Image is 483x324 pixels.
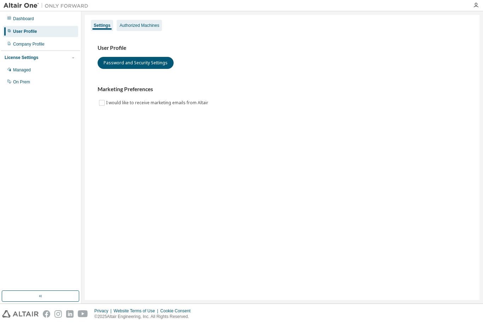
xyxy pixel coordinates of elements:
[13,29,37,34] div: User Profile
[13,67,31,73] div: Managed
[43,310,50,318] img: facebook.svg
[94,314,195,320] p: © 2025 Altair Engineering, Inc. All Rights Reserved.
[98,57,174,69] button: Password and Security Settings
[4,2,92,9] img: Altair One
[13,79,30,85] div: On Prem
[94,23,110,28] div: Settings
[78,310,88,318] img: youtube.svg
[94,308,114,314] div: Privacy
[106,99,210,107] label: I would like to receive marketing emails from Altair
[54,310,62,318] img: instagram.svg
[114,308,160,314] div: Website Terms of Use
[66,310,74,318] img: linkedin.svg
[13,41,45,47] div: Company Profile
[98,45,467,52] h3: User Profile
[120,23,159,28] div: Authorized Machines
[98,86,467,93] h3: Marketing Preferences
[160,308,194,314] div: Cookie Consent
[13,16,34,22] div: Dashboard
[2,310,39,318] img: altair_logo.svg
[5,55,38,60] div: License Settings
